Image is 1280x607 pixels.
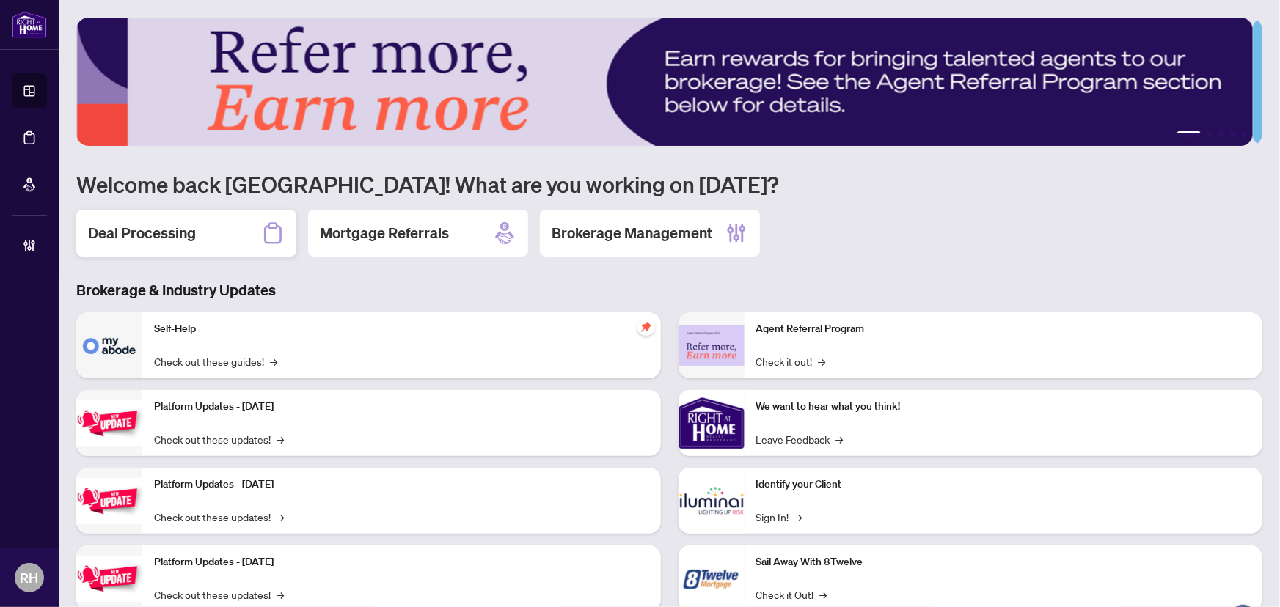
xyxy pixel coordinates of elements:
img: We want to hear what you think! [679,390,745,456]
img: Platform Updates - July 21, 2025 [76,400,142,446]
p: Sail Away With 8Twelve [756,554,1251,570]
p: Platform Updates - [DATE] [154,399,649,415]
button: 1 [1177,131,1201,137]
button: 2 [1207,131,1213,137]
span: pushpin [637,318,655,336]
span: RH [21,567,39,588]
a: Check it out!→ [756,353,826,369]
span: → [836,431,844,447]
span: → [819,353,826,369]
img: logo [12,11,47,38]
h2: Brokerage Management [552,223,712,243]
a: Sign In!→ [756,509,802,525]
button: 4 [1230,131,1236,137]
span: → [795,509,802,525]
a: Check out these updates!→ [154,509,284,525]
a: Leave Feedback→ [756,431,844,447]
p: Platform Updates - [DATE] [154,554,649,570]
img: Slide 0 [76,18,1253,146]
img: Agent Referral Program [679,325,745,366]
a: Check out these guides!→ [154,353,277,369]
span: → [270,353,277,369]
p: Agent Referral Program [756,321,1251,337]
a: Check out these updates!→ [154,586,284,603]
p: Identify your Client [756,477,1251,493]
span: → [277,431,284,447]
p: Self-Help [154,321,649,337]
img: Self-Help [76,312,142,378]
p: Platform Updates - [DATE] [154,477,649,493]
span: → [820,586,827,603]
img: Platform Updates - July 8, 2025 [76,478,142,524]
p: We want to hear what you think! [756,399,1251,415]
h2: Mortgage Referrals [320,223,449,243]
span: → [277,509,284,525]
a: Check out these updates!→ [154,431,284,447]
button: 5 [1242,131,1248,137]
button: Open asap [1221,556,1265,600]
span: → [277,586,284,603]
img: Platform Updates - June 23, 2025 [76,556,142,602]
h3: Brokerage & Industry Updates [76,280,1262,301]
h1: Welcome back [GEOGRAPHIC_DATA]! What are you working on [DATE]? [76,170,1262,198]
img: Identify your Client [679,468,745,534]
a: Check it Out!→ [756,586,827,603]
button: 3 [1218,131,1224,137]
h2: Deal Processing [88,223,196,243]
